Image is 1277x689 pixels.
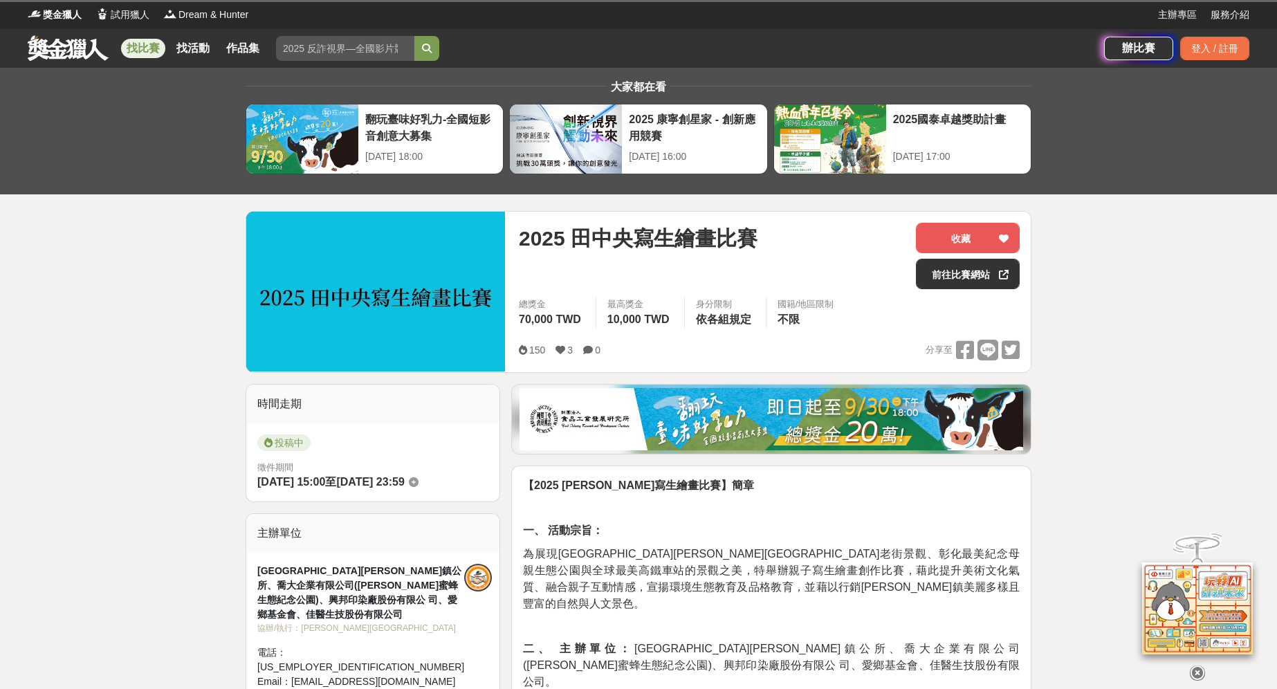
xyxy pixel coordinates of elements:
input: 2025 反詐視界—全國影片競賽 [276,36,414,61]
span: 投稿中 [257,434,311,451]
a: 作品集 [221,39,265,58]
a: Logo獎金獵人 [28,8,82,22]
img: Logo [28,7,42,21]
img: Logo [95,7,109,21]
strong: 一、 活動宗旨： [523,524,603,536]
div: 主辦單位 [246,514,499,553]
span: 獎金獵人 [43,8,82,22]
button: 收藏 [916,223,1020,253]
span: 分享至 [926,340,953,360]
span: 0 [595,344,600,356]
div: 身分限制 [696,297,755,311]
span: 試用獵人 [111,8,149,22]
a: LogoDream & Hunter [163,8,248,22]
span: 150 [529,344,545,356]
a: 找比賽 [121,39,165,58]
a: 2025 康寧創星家 - 創新應用競賽[DATE] 16:00 [509,104,767,174]
div: 國籍/地區限制 [778,297,834,311]
div: 翻玩臺味好乳力-全國短影音創意大募集 [365,111,496,143]
span: 10,000 TWD [607,313,670,325]
span: 70,000 TWD [519,313,581,325]
div: [DATE] 17:00 [893,149,1024,164]
span: 2025 田中央寫生繪畫比賽 [519,223,757,254]
span: Dream & Hunter [178,8,248,22]
div: [GEOGRAPHIC_DATA][PERSON_NAME]鎮公所、喬大企業有限公司([PERSON_NAME]蜜蜂生態紀念公園)、興邦印染廠股份有限公 司、愛鄉基金會、佳醫生技股份有限公司 [257,564,464,622]
span: 總獎金 [519,297,585,311]
strong: 【2025 [PERSON_NAME]寫生繪畫比賽】簡章 [523,479,754,491]
strong: 二、 主辦單位： [523,643,634,654]
a: 翻玩臺味好乳力-全國短影音創意大募集[DATE] 18:00 [246,104,504,174]
span: 至 [325,476,336,488]
span: 3 [567,344,573,356]
div: 時間走期 [246,385,499,423]
span: [DATE] 23:59 [336,476,404,488]
div: 協辦/執行： [PERSON_NAME][GEOGRAPHIC_DATA] [257,622,464,634]
span: 依各組規定 [696,313,751,325]
div: Email： [EMAIL_ADDRESS][DOMAIN_NAME] [257,674,464,689]
span: [DATE] 15:00 [257,476,325,488]
div: [DATE] 18:00 [365,149,496,164]
img: d2146d9a-e6f6-4337-9592-8cefde37ba6b.png [1142,556,1253,648]
div: 登入 / 註冊 [1180,37,1249,60]
span: 最高獎金 [607,297,673,311]
span: 徵件期間 [257,462,293,472]
a: 主辦專區 [1158,8,1197,22]
span: 為展現[GEOGRAPHIC_DATA][PERSON_NAME][GEOGRAPHIC_DATA]老街景觀、彰化最美紀念母親生態公園與全球最美高鐵車站的景觀之美，特舉辦親子寫生繪畫創作比賽，藉... [523,548,1020,609]
span: 大家都在看 [607,81,670,93]
a: 服務介紹 [1211,8,1249,22]
span: [GEOGRAPHIC_DATA][PERSON_NAME]鎮公所、喬大企業有限公司([PERSON_NAME]蜜蜂生態紀念公園)、興邦印染廠股份有限公 司、愛鄉基金會、佳醫生技股份有限公司。 [523,643,1020,688]
a: 2025國泰卓越獎助計畫[DATE] 17:00 [773,104,1031,174]
a: Logo試用獵人 [95,8,149,22]
div: 2025國泰卓越獎助計畫 [893,111,1024,143]
a: 辦比賽 [1104,37,1173,60]
a: 找活動 [171,39,215,58]
div: 電話： [US_EMPLOYER_IDENTIFICATION_NUMBER] [257,645,464,674]
a: 前往比賽網站 [916,259,1020,289]
div: 2025 康寧創星家 - 創新應用競賽 [629,111,760,143]
img: Cover Image [246,212,505,371]
div: [DATE] 16:00 [629,149,760,164]
span: 不限 [778,313,800,325]
img: 1c81a89c-c1b3-4fd6-9c6e-7d29d79abef5.jpg [520,388,1023,450]
img: Logo [163,7,177,21]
